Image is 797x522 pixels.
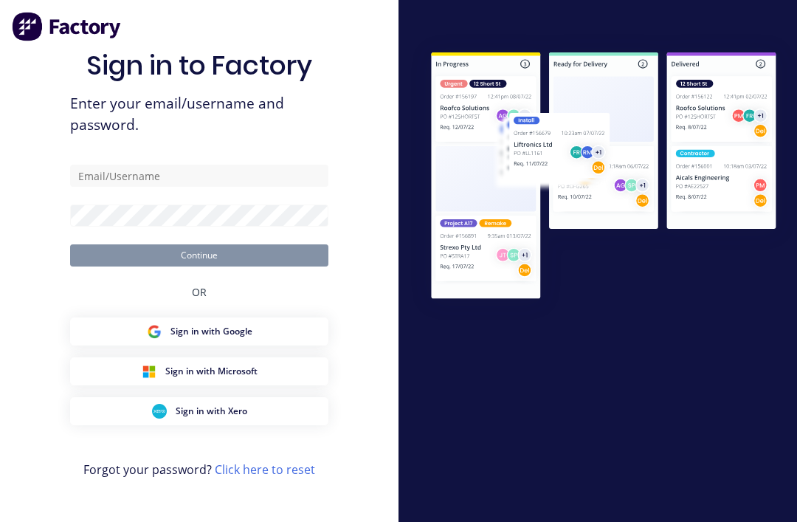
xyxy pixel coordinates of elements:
button: Microsoft Sign inSign in with Microsoft [70,357,328,385]
h1: Sign in to Factory [86,49,312,81]
a: Click here to reset [215,461,315,478]
button: Google Sign inSign in with Google [70,317,328,346]
input: Email/Username [70,165,328,187]
span: Forgot your password? [83,461,315,478]
span: Sign in with Google [170,325,252,338]
img: Xero Sign in [152,404,167,419]
span: Enter your email/username and password. [70,93,328,136]
img: Microsoft Sign in [142,364,156,379]
span: Sign in with Microsoft [165,365,258,378]
img: Google Sign in [147,324,162,339]
img: Factory [12,12,123,41]
img: Sign in [410,33,797,322]
span: Sign in with Xero [176,405,247,418]
div: OR [192,267,207,317]
button: Continue [70,244,328,267]
button: Xero Sign inSign in with Xero [70,397,328,425]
